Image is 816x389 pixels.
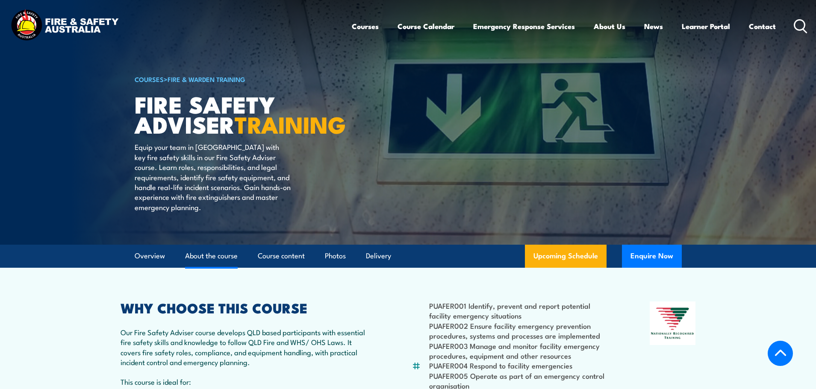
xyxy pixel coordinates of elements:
[258,245,305,267] a: Course content
[325,245,346,267] a: Photos
[168,74,245,84] a: Fire & Warden Training
[473,15,575,38] a: Emergency Response Services
[135,94,346,134] h1: FIRE SAFETY ADVISER
[622,245,682,268] button: Enquire Now
[135,245,165,267] a: Overview
[644,15,663,38] a: News
[429,341,608,361] li: PUAFER003 Manage and monitor facility emergency procedures, equipment and other resources
[121,301,370,313] h2: WHY CHOOSE THIS COURSE
[135,74,164,84] a: COURSES
[185,245,238,267] a: About the course
[650,301,696,345] img: Nationally Recognised Training logo.
[121,377,370,386] p: This course is ideal for:
[429,321,608,341] li: PUAFER002 Ensure facility emergency prevention procedures, systems and processes are implemented
[525,245,607,268] a: Upcoming Schedule
[135,142,291,212] p: Equip your team in [GEOGRAPHIC_DATA] with key fire safety skills in our Fire Safety Adviser cours...
[366,245,391,267] a: Delivery
[235,106,346,141] strong: TRAINING
[429,301,608,321] li: PUAFER001 Identify, prevent and report potential facility emergency situations
[682,15,730,38] a: Learner Portal
[594,15,625,38] a: About Us
[135,74,346,84] h6: >
[398,15,454,38] a: Course Calendar
[352,15,379,38] a: Courses
[749,15,776,38] a: Contact
[429,360,608,370] li: PUAFER004 Respond to facility emergencies
[121,327,370,367] p: Our Fire Safety Adviser course develops QLD based participants with essential fire safety skills ...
